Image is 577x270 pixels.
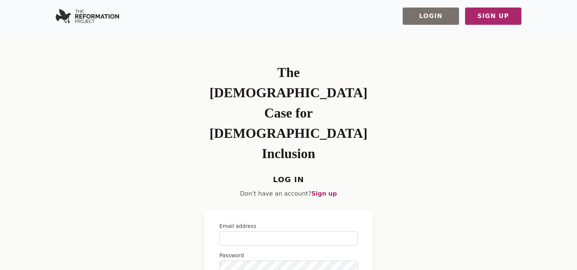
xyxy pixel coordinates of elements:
[465,8,521,25] button: Sign Up
[311,190,337,197] a: Sign up
[219,222,358,230] label: Email address
[56,9,119,24] img: Serverless SaaS Boilerplate
[204,62,373,164] h1: The [DEMOGRAPHIC_DATA] Case for [DEMOGRAPHIC_DATA] Inclusion
[477,12,509,21] span: Sign Up
[419,12,443,21] span: Login
[403,8,459,25] button: Login
[219,252,358,259] label: Password
[204,173,373,186] h4: Log In
[204,189,373,198] p: Don't have an account?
